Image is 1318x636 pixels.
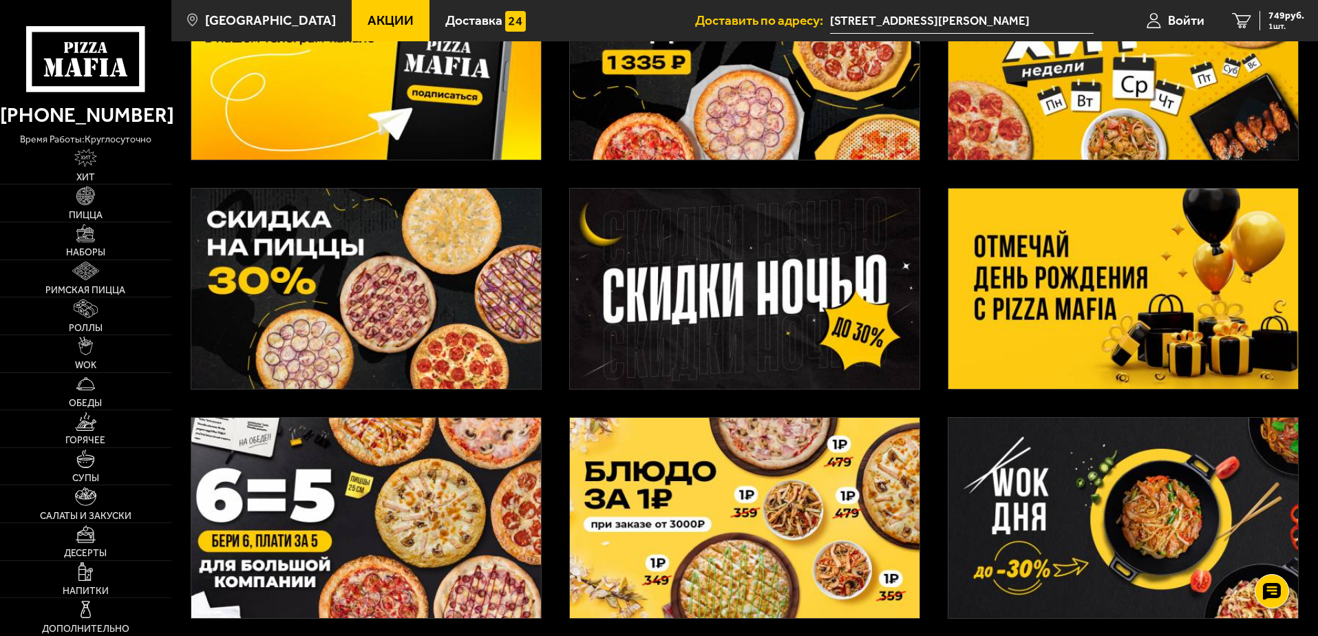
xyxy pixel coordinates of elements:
[65,436,105,445] span: Горячее
[69,399,102,408] span: Обеды
[76,173,95,182] span: Хит
[75,361,96,370] span: WOK
[69,211,103,220] span: Пицца
[63,586,109,596] span: Напитки
[205,14,336,27] span: [GEOGRAPHIC_DATA]
[1268,22,1304,30] span: 1 шт.
[1168,14,1204,27] span: Войти
[69,324,103,333] span: Роллы
[42,624,129,634] span: Дополнительно
[66,248,105,257] span: Наборы
[368,14,414,27] span: Акции
[64,549,107,558] span: Десерты
[40,511,131,521] span: Салаты и закуски
[695,14,830,27] span: Доставить по адресу:
[505,11,526,32] img: 15daf4d41897b9f0e9f617042186c801.svg
[445,14,502,27] span: Доставка
[45,286,125,295] span: Римская пицца
[72,474,99,483] span: Супы
[1268,11,1304,21] span: 749 руб.
[830,8,1094,34] input: Ваш адрес доставки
